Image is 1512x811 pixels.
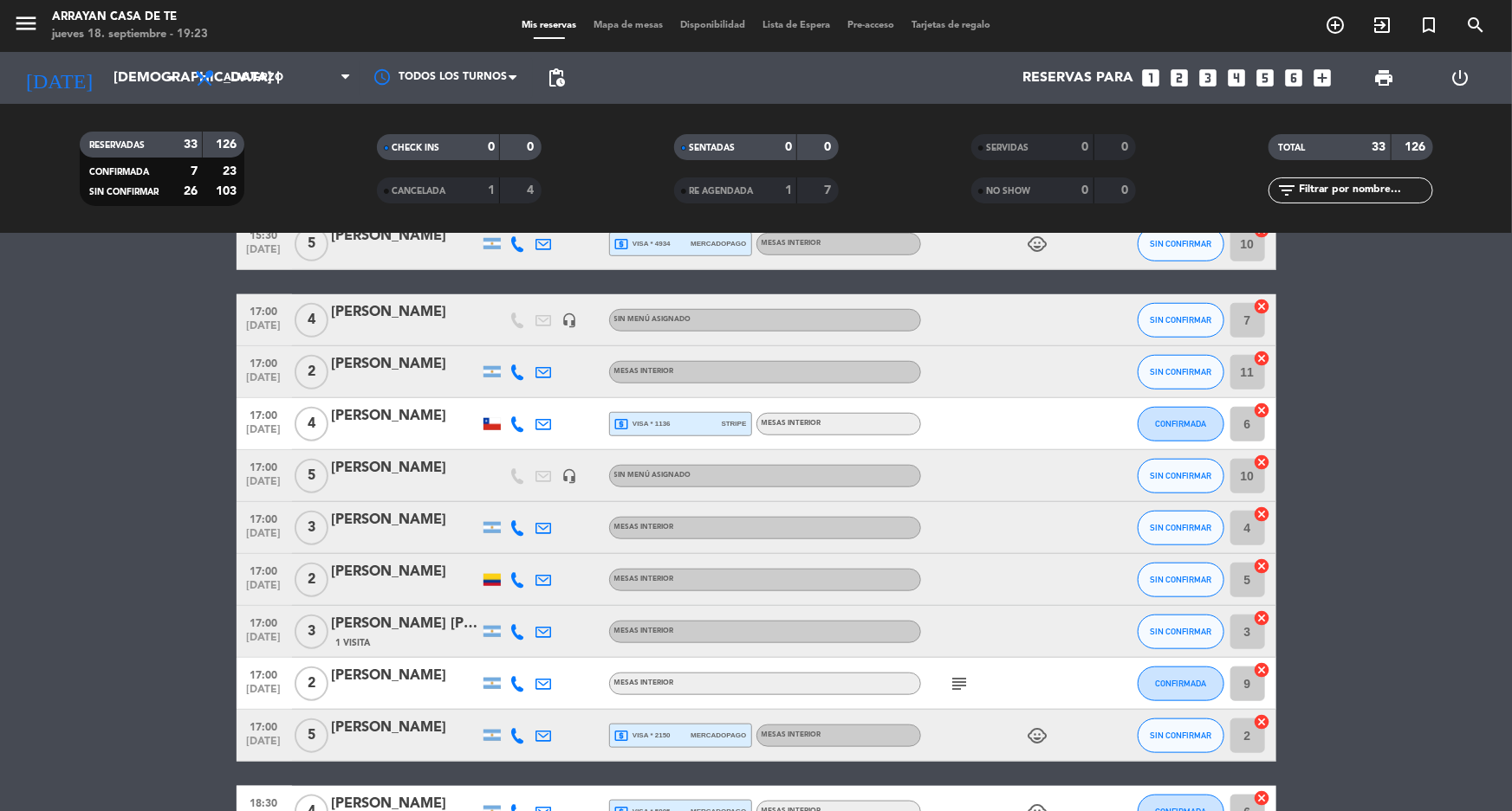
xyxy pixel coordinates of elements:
[546,68,567,88] span: pending_actions
[332,225,479,248] div: [PERSON_NAME]
[1022,70,1133,87] span: Reservas para
[1225,67,1248,89] i: looks_4
[762,420,821,427] span: MESAS INTERIOR
[295,355,328,389] span: 2
[332,665,479,687] div: [PERSON_NAME]
[754,21,839,30] span: Lista de Espera
[295,459,328,493] span: 5
[1298,181,1432,200] input: Filtrar por nombre...
[1150,575,1211,584] span: SIN CONFIRMAR
[1254,505,1271,523] i: cancel
[332,717,479,739] div: [PERSON_NAME]
[243,456,286,476] span: 17:00
[1028,234,1048,254] i: child_care
[1311,67,1334,89] i: add_box
[1254,609,1271,627] i: cancel
[243,612,286,632] span: 17:00
[243,508,286,528] span: 17:00
[243,300,286,320] span: 17:00
[13,10,39,36] i: menu
[332,405,479,428] div: [PERSON_NAME]
[614,236,671,252] span: visa * 4934
[1254,298,1271,315] i: cancel
[691,238,746,249] span: mercadopago
[393,144,440,152] span: CHECK INS
[1465,15,1486,35] i: search
[1372,141,1386,153] strong: 33
[839,21,903,30] span: Pre-acceso
[690,187,754,196] span: RE AGENDADA
[1254,350,1271,367] i: cancel
[184,138,198,151] strong: 33
[1277,180,1298,201] i: filter_list
[243,224,286,244] span: 15:30
[243,320,286,340] span: [DATE]
[1254,454,1271,471] i: cancel
[1423,52,1499,104] div: LOG OUT
[336,636,371,650] span: 1 Visita
[824,141,834,153] strong: 0
[243,352,286,372] span: 17:00
[903,21,999,30] span: Tarjetas de regalo
[243,528,286,548] span: [DATE]
[243,476,286,496] span: [DATE]
[785,184,792,196] strong: 1
[1325,15,1346,35] i: add_circle_outline
[1150,239,1211,248] span: SIN CONFIRMAR
[1121,184,1132,196] strong: 0
[614,236,630,252] i: local_atm
[1254,557,1271,575] i: cancel
[488,141,495,153] strong: 0
[1254,661,1271,679] i: cancel
[295,666,328,701] span: 2
[295,303,328,338] span: 4
[1450,68,1471,88] i: power_settings_new
[614,416,630,432] i: local_atm
[614,728,630,743] i: local_atm
[332,353,479,376] div: [PERSON_NAME]
[90,141,146,150] span: RESERVADAS
[488,184,495,196] strong: 1
[1282,67,1305,89] i: looks_6
[1150,627,1211,636] span: SIN CONFIRMAR
[1150,523,1211,532] span: SIN CONFIRMAR
[1254,67,1276,89] i: looks_5
[785,141,792,153] strong: 0
[52,26,208,43] div: jueves 18. septiembre - 19:23
[1155,679,1206,688] span: CONFIRMADA
[1405,141,1429,153] strong: 126
[243,404,286,424] span: 17:00
[1028,725,1048,746] i: child_care
[614,576,674,583] span: MESAS INTERIOR
[672,21,754,30] span: Disponibilidad
[243,632,286,652] span: [DATE]
[614,628,674,634] span: MESAS INTERIOR
[332,301,479,324] div: [PERSON_NAME]
[13,59,105,97] i: [DATE]
[1150,731,1211,740] span: SIN CONFIRMAR
[216,185,240,197] strong: 103
[585,21,672,30] span: Mapa de mesas
[393,187,446,196] span: CANCELADA
[1373,68,1394,88] span: print
[90,188,159,196] span: SIN CONFIRMAR
[1197,67,1219,89] i: looks_3
[332,561,479,583] div: [PERSON_NAME]
[614,728,671,743] span: visa * 2150
[243,244,286,264] span: [DATE]
[614,524,674,531] span: MESAS INTERIOR
[332,509,479,531] div: [PERSON_NAME]
[216,138,240,151] strong: 126
[1121,141,1132,153] strong: 0
[527,141,537,153] strong: 0
[243,424,286,444] span: [DATE]
[1254,713,1271,731] i: cancel
[1168,67,1191,89] i: looks_two
[295,615,328,649] span: 3
[243,560,286,580] span: 17:00
[722,418,747,429] span: stripe
[52,9,208,26] div: Arrayan Casa de Te
[1254,789,1271,807] i: cancel
[243,716,286,736] span: 17:00
[614,368,674,375] span: MESAS INTERIOR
